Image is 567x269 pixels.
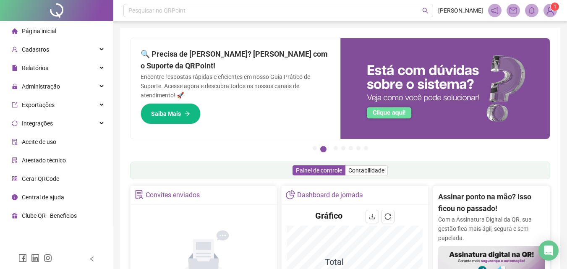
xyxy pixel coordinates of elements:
[422,8,429,14] span: search
[438,6,483,15] span: [PERSON_NAME]
[340,38,550,139] img: banner%2F0cf4e1f0-cb71-40ef-aa93-44bd3d4ee559.png
[141,48,330,72] h2: 🔍 Precisa de [PERSON_NAME]? [PERSON_NAME] com o Suporte da QRPoint!
[12,157,18,163] span: solution
[551,3,559,11] sup: Atualize o seu contato no menu Meus Dados
[12,176,18,182] span: qrcode
[320,146,327,152] button: 2
[22,102,55,108] span: Exportações
[135,190,144,199] span: solution
[313,146,317,150] button: 1
[341,146,345,150] button: 4
[349,146,353,150] button: 5
[12,139,18,145] span: audit
[12,120,18,126] span: sync
[44,254,52,262] span: instagram
[491,7,499,14] span: notification
[22,46,49,53] span: Cadastros
[297,188,363,202] div: Dashboard de jornada
[141,103,201,124] button: Saiba Mais
[89,256,95,262] span: left
[22,175,59,182] span: Gerar QRCode
[356,146,361,150] button: 6
[538,240,559,261] div: Open Intercom Messenger
[22,194,64,201] span: Central de ajuda
[438,191,545,215] h2: Assinar ponto na mão? Isso ficou no passado!
[22,138,56,145] span: Aceite de uso
[12,47,18,52] span: user-add
[554,4,557,10] span: 1
[22,157,66,164] span: Atestado técnico
[364,146,368,150] button: 7
[528,7,536,14] span: bell
[296,167,342,174] span: Painel de controle
[22,83,60,90] span: Administração
[544,4,557,17] img: 91077
[12,194,18,200] span: info-circle
[31,254,39,262] span: linkedin
[438,215,545,243] p: Com a Assinatura Digital da QR, sua gestão fica mais ágil, segura e sem papelada.
[384,213,391,220] span: reload
[12,65,18,71] span: file
[141,72,330,100] p: Encontre respostas rápidas e eficientes em nosso Guia Prático de Suporte. Acesse agora e descubra...
[12,213,18,219] span: gift
[315,210,342,222] h4: Gráfico
[348,167,384,174] span: Contabilidade
[12,28,18,34] span: home
[22,120,53,127] span: Integrações
[22,65,48,71] span: Relatórios
[22,28,56,34] span: Página inicial
[18,254,27,262] span: facebook
[369,213,376,220] span: download
[286,190,295,199] span: pie-chart
[146,188,200,202] div: Convites enviados
[334,146,338,150] button: 3
[151,109,181,118] span: Saiba Mais
[22,212,77,219] span: Clube QR - Beneficios
[510,7,517,14] span: mail
[12,84,18,89] span: lock
[184,111,190,117] span: arrow-right
[12,102,18,108] span: export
